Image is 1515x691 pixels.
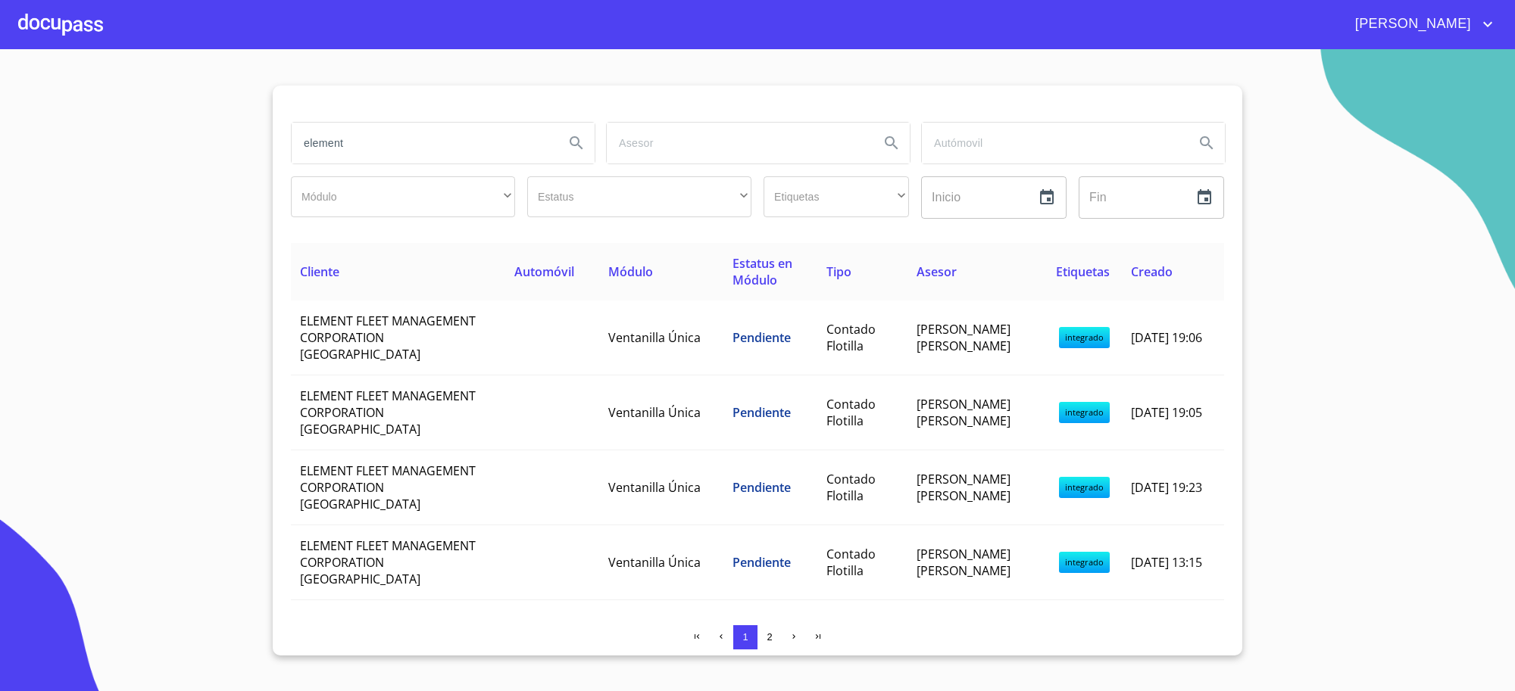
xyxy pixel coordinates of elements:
[1059,477,1110,498] span: integrado
[608,479,701,496] span: Ventanilla Única
[1059,552,1110,573] span: integrado
[826,546,876,579] span: Contado Flotilla
[607,123,867,163] input: search
[733,479,791,496] span: Pendiente
[873,125,910,161] button: Search
[917,263,957,280] span: Asesor
[1131,554,1202,571] span: [DATE] 13:15
[1131,263,1173,280] span: Creado
[764,176,909,217] div: ​
[1056,263,1110,280] span: Etiquetas
[300,388,476,437] span: ELEMENT FLEET MANAGEMENT CORPORATION [GEOGRAPHIC_DATA]
[1131,479,1202,496] span: [DATE] 19:23
[757,625,782,649] button: 2
[826,396,876,429] span: Contado Flotilla
[733,255,792,288] span: Estatus en Módulo
[1344,12,1497,36] button: account of current user
[733,404,791,421] span: Pendiente
[527,176,751,217] div: ​
[292,123,552,163] input: search
[733,554,791,571] span: Pendiente
[917,321,1011,354] span: [PERSON_NAME] [PERSON_NAME]
[608,554,701,571] span: Ventanilla Única
[514,263,574,280] span: Automóvil
[733,329,791,346] span: Pendiente
[917,546,1011,579] span: [PERSON_NAME] [PERSON_NAME]
[300,537,476,587] span: ELEMENT FLEET MANAGEMENT CORPORATION [GEOGRAPHIC_DATA]
[1059,402,1110,423] span: integrado
[767,631,772,643] span: 2
[917,396,1011,429] span: [PERSON_NAME] [PERSON_NAME]
[1131,404,1202,421] span: [DATE] 19:05
[608,263,653,280] span: Módulo
[1344,12,1479,36] span: [PERSON_NAME]
[300,263,339,280] span: Cliente
[733,625,757,649] button: 1
[826,321,876,354] span: Contado Flotilla
[826,263,851,280] span: Tipo
[1059,327,1110,348] span: integrado
[300,612,476,662] span: ELEMENT FLEET MANAGEMENT CORPORATION [GEOGRAPHIC_DATA]
[291,176,515,217] div: ​
[922,123,1182,163] input: search
[300,313,476,363] span: ELEMENT FLEET MANAGEMENT CORPORATION [GEOGRAPHIC_DATA]
[300,462,476,512] span: ELEMENT FLEET MANAGEMENT CORPORATION [GEOGRAPHIC_DATA]
[826,471,876,504] span: Contado Flotilla
[1131,329,1202,346] span: [DATE] 19:06
[1189,125,1225,161] button: Search
[558,125,595,161] button: Search
[608,404,701,421] span: Ventanilla Única
[608,329,701,346] span: Ventanilla Única
[742,631,748,643] span: 1
[917,471,1011,504] span: [PERSON_NAME] [PERSON_NAME]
